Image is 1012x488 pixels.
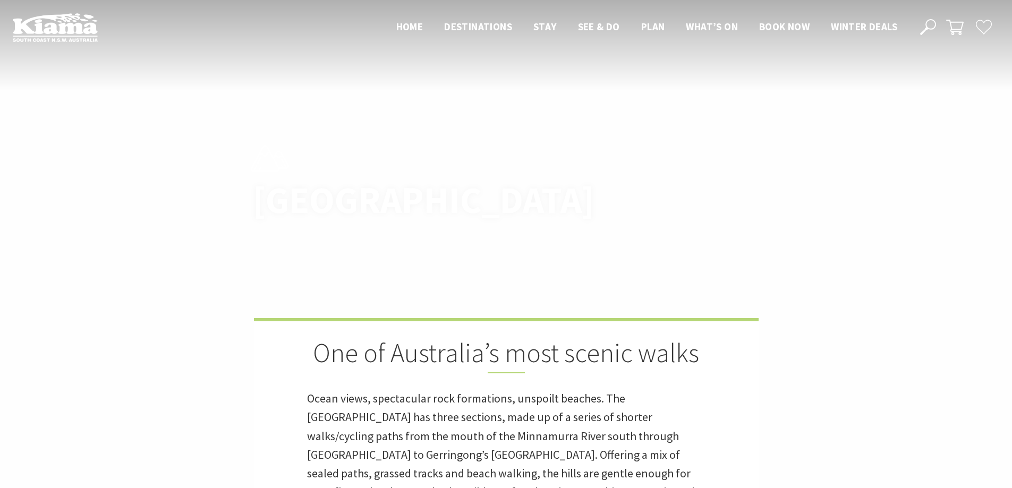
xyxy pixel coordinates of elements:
img: Kiama Logo [13,13,98,42]
span: What’s On [686,20,738,33]
span: See & Do [578,20,620,33]
h1: [GEOGRAPHIC_DATA] [253,179,553,220]
span: Plan [641,20,665,33]
nav: Main Menu [386,19,908,36]
span: Home [396,20,423,33]
span: Stay [533,20,557,33]
span: Winter Deals [831,20,897,33]
span: Book now [759,20,810,33]
span: Destinations [444,20,512,33]
h2: One of Australia’s most scenic walks [307,337,705,373]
